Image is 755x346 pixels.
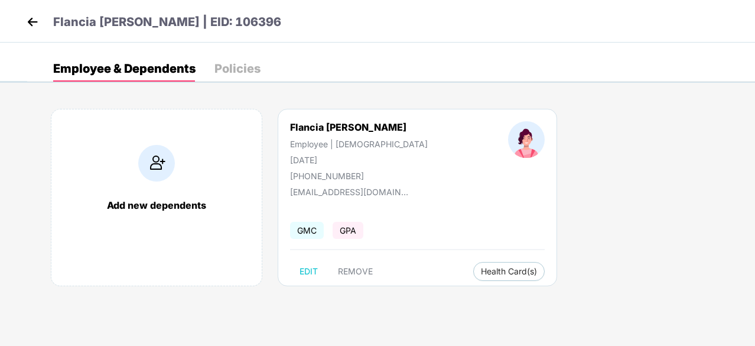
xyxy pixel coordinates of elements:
[53,13,281,31] p: Flancia [PERSON_NAME] | EID: 106396
[290,139,428,149] div: Employee | [DEMOGRAPHIC_DATA]
[214,63,261,75] div: Policies
[333,222,363,239] span: GPA
[300,267,318,276] span: EDIT
[138,145,175,182] img: addIcon
[473,262,545,281] button: Health Card(s)
[290,187,408,197] div: [EMAIL_ADDRESS][DOMAIN_NAME]
[338,267,373,276] span: REMOVE
[63,199,250,211] div: Add new dependents
[290,121,428,133] div: Flancia [PERSON_NAME]
[508,121,545,158] img: profileImage
[328,262,382,281] button: REMOVE
[290,262,327,281] button: EDIT
[290,155,428,165] div: [DATE]
[481,269,537,274] span: Health Card(s)
[24,13,41,31] img: back
[290,222,324,239] span: GMC
[53,63,196,75] div: Employee & Dependents
[290,171,428,181] div: [PHONE_NUMBER]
